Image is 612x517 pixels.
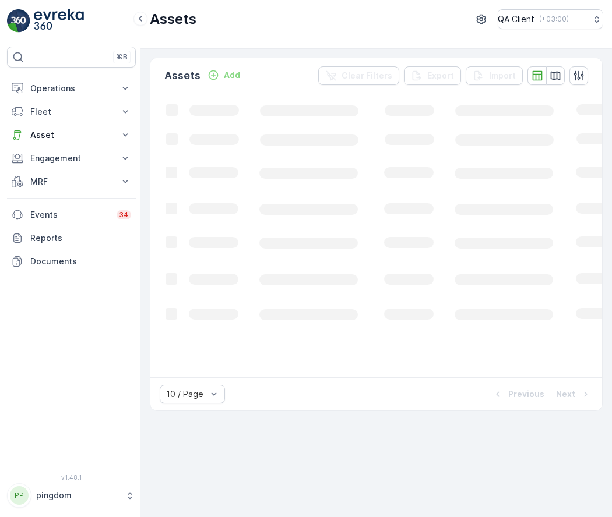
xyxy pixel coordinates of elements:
[203,68,245,82] button: Add
[491,387,546,401] button: Previous
[30,209,110,221] p: Events
[7,474,136,481] span: v 1.48.1
[342,70,392,82] p: Clear Filters
[555,387,593,401] button: Next
[30,83,112,94] p: Operations
[7,9,30,33] img: logo
[7,226,136,250] a: Reports
[318,66,399,85] button: Clear Filters
[30,176,112,187] p: MRF
[508,388,544,400] p: Previous
[36,490,119,501] p: pingdom
[119,210,129,219] p: 34
[489,70,516,82] p: Import
[30,129,112,141] p: Asset
[498,13,534,25] p: QA Client
[34,9,84,33] img: logo_light-DOdMpM7g.png
[10,486,29,505] div: PP
[404,66,461,85] button: Export
[7,123,136,147] button: Asset
[150,10,196,29] p: Assets
[164,68,201,84] p: Assets
[556,388,575,400] p: Next
[427,70,454,82] p: Export
[116,52,128,62] p: ⌘B
[224,69,240,81] p: Add
[30,232,131,244] p: Reports
[7,170,136,193] button: MRF
[30,256,131,267] p: Documents
[7,483,136,508] button: PPpingdom
[466,66,523,85] button: Import
[7,203,136,226] a: Events34
[7,77,136,100] button: Operations
[498,9,603,29] button: QA Client(+03:00)
[30,106,112,118] p: Fleet
[7,100,136,123] button: Fleet
[30,153,112,164] p: Engagement
[7,147,136,170] button: Engagement
[7,250,136,273] a: Documents
[539,15,569,24] p: ( +03:00 )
